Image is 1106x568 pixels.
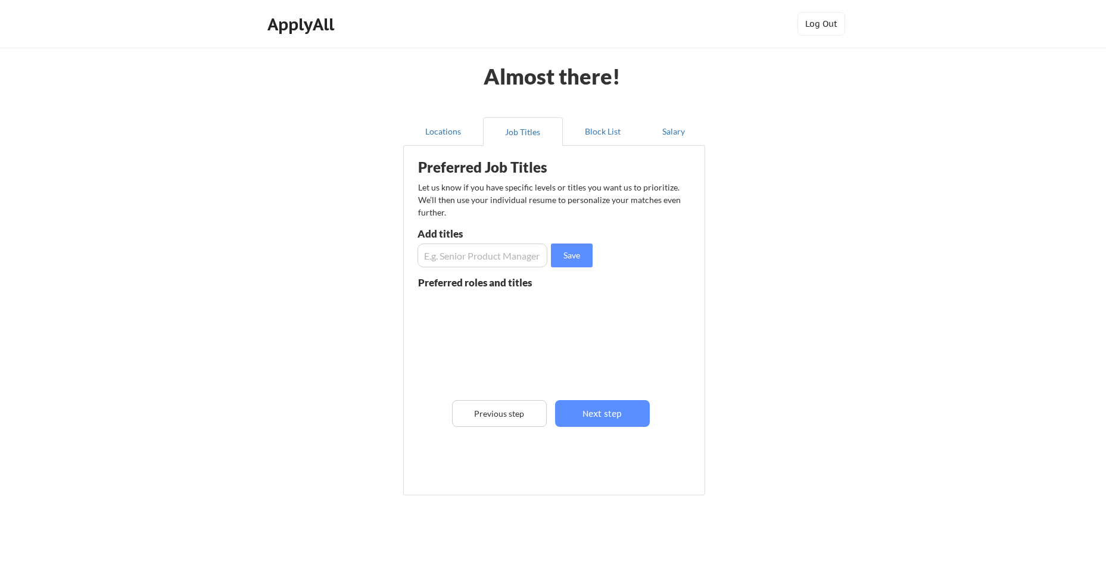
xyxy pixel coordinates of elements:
button: Log Out [797,12,845,36]
button: Locations [403,117,483,146]
button: Block List [563,117,643,146]
button: Previous step [452,400,547,427]
button: Salary [643,117,705,146]
div: ApplyAll [267,14,338,35]
button: Next step [555,400,650,427]
button: Save [551,244,593,267]
div: Almost there! [469,65,635,87]
div: Add titles [418,229,544,239]
input: E.g. Senior Product Manager [418,244,547,267]
div: Let us know if you have specific levels or titles you want us to prioritize. We’ll then use your ... [418,181,682,219]
button: Job Titles [483,117,563,146]
div: Preferred roles and titles [418,277,547,288]
div: Preferred Job Titles [418,160,568,174]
